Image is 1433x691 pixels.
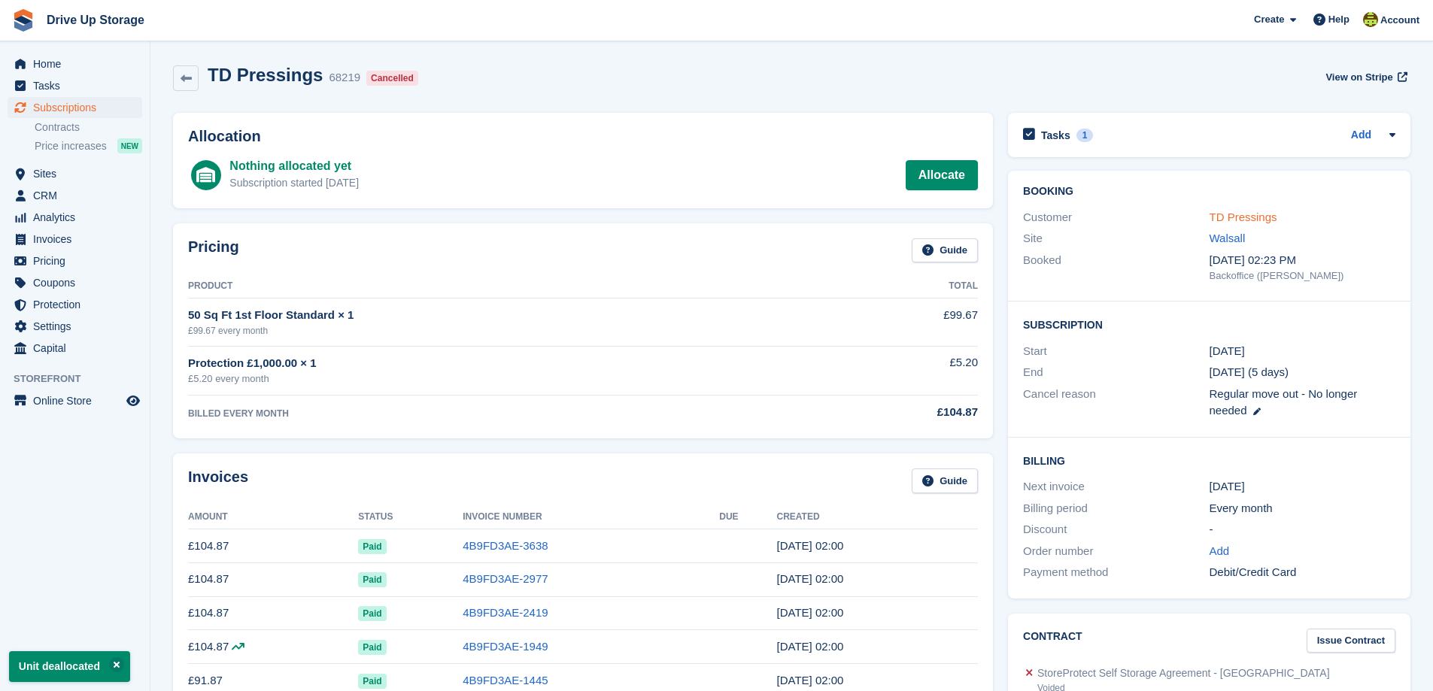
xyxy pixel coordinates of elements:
[463,505,719,529] th: Invoice Number
[33,163,123,184] span: Sites
[33,97,123,118] span: Subscriptions
[229,157,359,175] div: Nothing allocated yet
[1023,186,1395,198] h2: Booking
[1210,500,1395,517] div: Every month
[1210,365,1289,378] span: [DATE] (5 days)
[8,97,142,118] a: menu
[8,316,142,337] a: menu
[1037,665,1330,681] div: StoreProtect Self Storage Agreement - [GEOGRAPHIC_DATA]
[777,674,844,686] time: 2025-03-31 01:00:29 UTC
[1210,521,1395,538] div: -
[822,274,978,299] th: Total
[1023,343,1209,360] div: Start
[35,139,107,153] span: Price increases
[1210,543,1230,560] a: Add
[8,229,142,250] a: menu
[1210,252,1395,269] div: [DATE] 02:23 PM
[8,338,142,359] a: menu
[463,674,548,686] a: 4B9FD3AE-1445
[1023,230,1209,247] div: Site
[329,69,360,86] div: 68219
[1023,209,1209,226] div: Customer
[1023,386,1209,420] div: Cancel reason
[1023,629,1082,653] h2: Contract
[33,294,123,315] span: Protection
[1307,629,1395,653] a: Issue Contract
[777,606,844,619] time: 2025-05-31 01:00:25 UTC
[8,185,142,206] a: menu
[1023,500,1209,517] div: Billing period
[463,539,548,552] a: 4B9FD3AE-3638
[188,529,358,563] td: £104.87
[463,640,548,653] a: 4B9FD3AE-1949
[188,128,978,145] h2: Allocation
[1363,12,1378,27] img: Lindsay Dawes
[33,390,123,411] span: Online Store
[8,390,142,411] a: menu
[1210,268,1395,283] div: Backoffice ([PERSON_NAME])
[188,407,822,420] div: BILLED EVERY MONTH
[906,160,978,190] a: Allocate
[14,371,150,386] span: Storefront
[33,316,123,337] span: Settings
[1023,453,1395,468] h2: Billing
[33,185,123,206] span: CRM
[358,539,386,554] span: Paid
[366,71,418,86] div: Cancelled
[358,505,463,529] th: Status
[822,299,978,346] td: £99.67
[188,324,822,338] div: £99.67 every month
[358,606,386,621] span: Paid
[1210,232,1246,244] a: Walsall
[9,651,130,682] p: Unit deallocated
[1325,70,1392,85] span: View on Stripe
[822,404,978,421] div: £104.87
[1254,12,1284,27] span: Create
[188,596,358,630] td: £104.87
[912,238,978,263] a: Guide
[912,468,978,493] a: Guide
[188,355,822,372] div: Protection £1,000.00 × 1
[188,238,239,263] h2: Pricing
[188,468,248,493] h2: Invoices
[1210,343,1245,360] time: 2025-01-31 01:00:00 UTC
[33,272,123,293] span: Coupons
[463,572,548,585] a: 4B9FD3AE-2977
[1041,129,1070,142] h2: Tasks
[822,346,978,395] td: £5.20
[8,294,142,315] a: menu
[8,163,142,184] a: menu
[358,640,386,655] span: Paid
[35,120,142,135] a: Contracts
[1076,129,1094,142] div: 1
[188,371,822,386] div: £5.20 every month
[777,539,844,552] time: 2025-07-31 01:00:53 UTC
[8,75,142,96] a: menu
[1023,543,1209,560] div: Order number
[41,8,150,32] a: Drive Up Storage
[117,138,142,153] div: NEW
[188,562,358,596] td: £104.87
[1023,364,1209,381] div: End
[8,272,142,293] a: menu
[188,274,822,299] th: Product
[33,75,123,96] span: Tasks
[1023,521,1209,538] div: Discount
[188,630,358,664] td: £104.87
[12,9,35,32] img: stora-icon-8386f47178a22dfd0bd8f6a31ec36ba5ce8667c1dd55bd0f319d3a0aa187defe.svg
[124,392,142,410] a: Preview store
[358,674,386,689] span: Paid
[35,138,142,154] a: Price increases NEW
[33,53,123,74] span: Home
[1328,12,1350,27] span: Help
[777,505,978,529] th: Created
[188,505,358,529] th: Amount
[208,65,323,85] h2: TD Pressings
[1210,564,1395,581] div: Debit/Credit Card
[1210,211,1277,223] a: TD Pressings
[1319,65,1410,89] a: View on Stripe
[33,229,123,250] span: Invoices
[188,307,822,324] div: 50 Sq Ft 1st Floor Standard × 1
[777,640,844,653] time: 2025-04-30 01:00:49 UTC
[8,207,142,228] a: menu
